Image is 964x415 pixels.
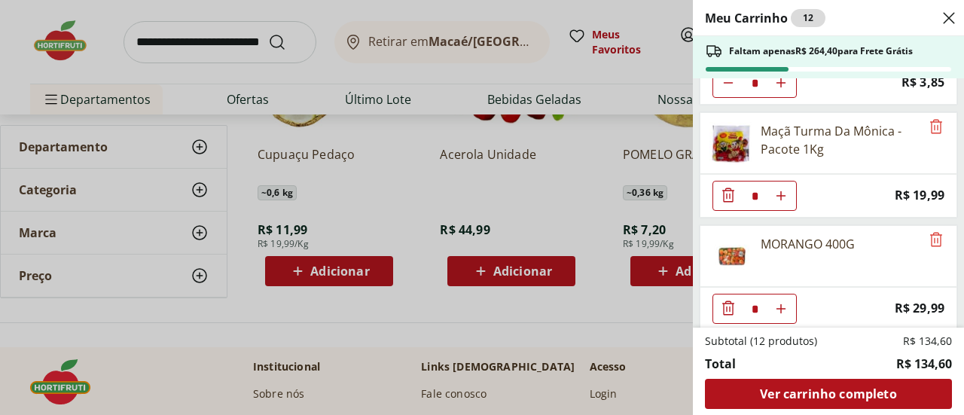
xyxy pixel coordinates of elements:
div: 12 [791,9,825,27]
span: R$ 134,60 [903,334,952,349]
img: Principal [709,122,752,164]
a: Ver carrinho completo [705,379,952,409]
input: Quantidade Atual [743,182,766,210]
button: Aumentar Quantidade [766,68,796,98]
input: Quantidade Atual [743,294,766,323]
button: Diminuir Quantidade [713,181,743,211]
span: Faltam apenas R$ 264,40 para Frete Grátis [729,45,913,57]
input: Quantidade Atual [743,69,766,97]
span: Ver carrinho completo [760,388,896,400]
h2: Meu Carrinho [705,9,825,27]
button: Remove [927,231,945,249]
button: Diminuir Quantidade [713,68,743,98]
span: R$ 3,85 [901,72,944,93]
span: R$ 19,99 [895,185,944,206]
button: Remove [927,118,945,136]
div: Maçã Turma Da Mônica - Pacote 1Kg [761,122,920,158]
span: Subtotal (12 produtos) [705,334,817,349]
button: Aumentar Quantidade [766,294,796,324]
span: Total [705,355,736,373]
button: Aumentar Quantidade [766,181,796,211]
div: MORANGO 400G [761,235,855,253]
span: R$ 134,60 [896,355,952,373]
span: R$ 29,99 [895,298,944,319]
img: Morango 400g [709,235,752,277]
button: Diminuir Quantidade [713,294,743,324]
